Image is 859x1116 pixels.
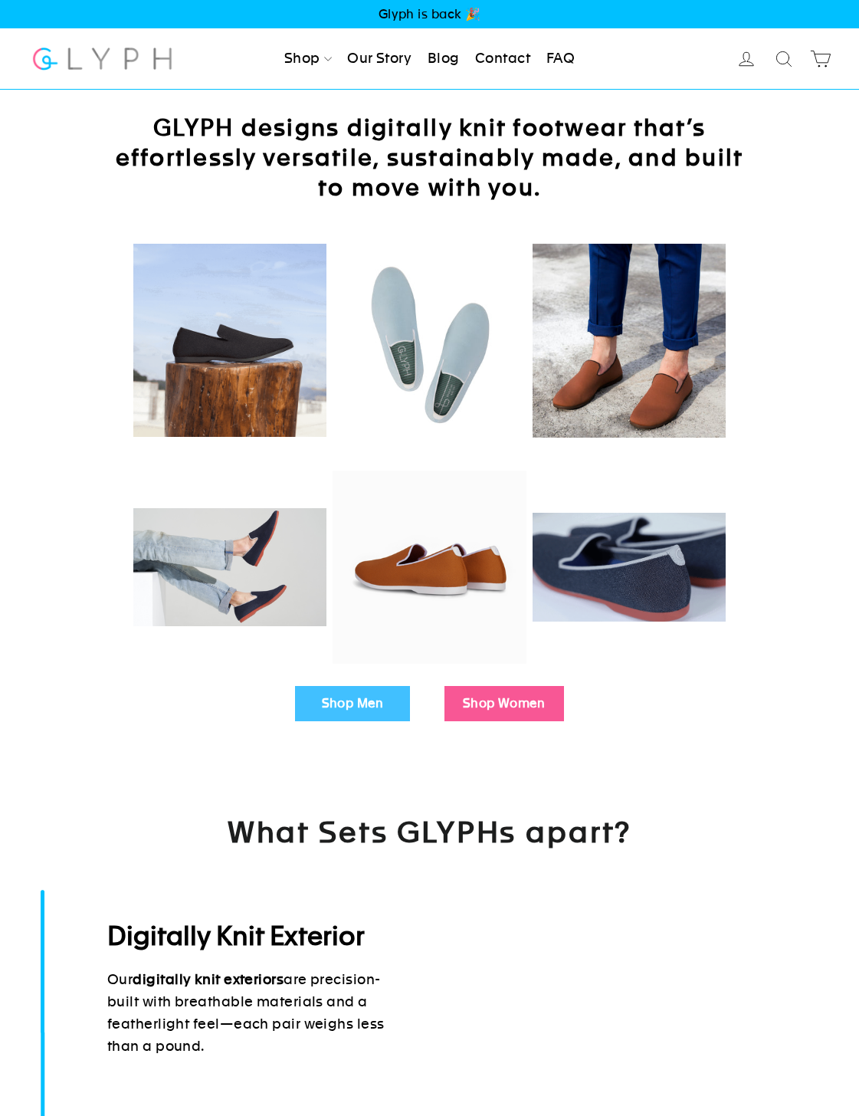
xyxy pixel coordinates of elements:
[341,42,418,76] a: Our Story
[115,113,744,202] h2: GLYPH designs digitally knit footwear that’s effortlessly versatile, sustainably made, and built ...
[469,42,536,76] a: Contact
[444,686,564,721] a: Shop Women
[115,813,744,889] h2: What Sets GLYPHs apart?
[540,42,581,76] a: FAQ
[31,38,174,79] img: Glyph
[278,42,581,76] ul: Primary
[107,969,407,1057] p: Our are precision-built with breathable materials and a featherlight feel—each pair weighs less t...
[278,42,338,76] a: Shop
[107,920,407,954] h2: Digitally Knit Exterior
[295,686,410,721] a: Shop Men
[421,42,466,76] a: Blog
[133,971,284,987] strong: digitally knit exteriors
